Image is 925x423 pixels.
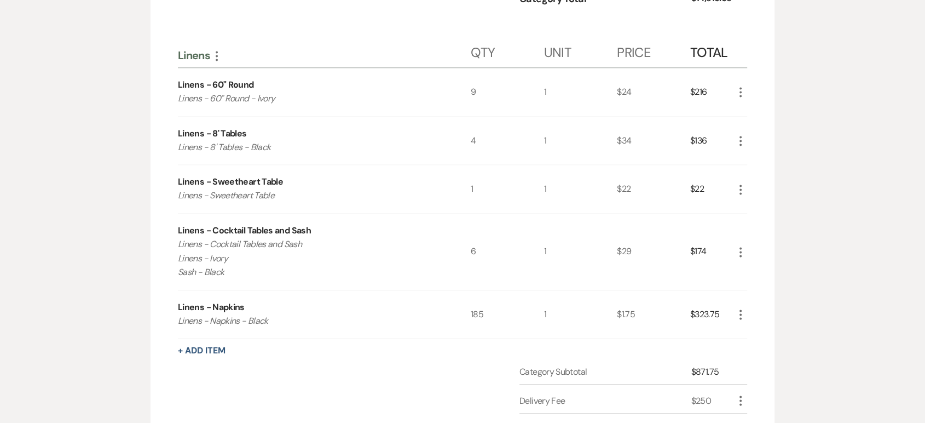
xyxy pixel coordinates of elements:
[471,165,544,213] div: 1
[617,214,690,290] div: $29
[691,365,734,379] div: $871.75
[178,346,226,355] button: + Add Item
[178,127,246,140] div: Linens - 8' Tables
[690,214,734,290] div: $174
[178,78,253,92] div: Linens - 60" Round
[544,290,617,339] div: 1
[544,34,617,67] div: Unit
[690,34,734,67] div: Total
[178,314,441,328] p: Linens - Napkins - Black
[178,175,283,188] div: Linens - Sweetheart Table
[544,214,617,290] div: 1
[617,165,690,213] div: $22
[471,214,544,290] div: 6
[471,290,544,339] div: 185
[178,92,441,106] p: Linens - 60" Round - Ivory
[178,48,471,62] div: Linens
[690,290,734,339] div: $323.75
[519,394,691,407] div: Delivery Fee
[690,117,734,165] div: $136
[544,68,617,116] div: 1
[617,290,690,339] div: $1.75
[617,117,690,165] div: $34
[617,68,690,116] div: $24
[690,165,734,213] div: $22
[178,188,441,203] p: Linens - Sweetheart Table
[178,224,311,237] div: Linens - Cocktail Tables and Sash
[471,68,544,116] div: 9
[519,365,691,379] div: Category Subtotal
[178,237,441,279] p: Linens - Cocktail Tables and Sash Linens - Ivory Sash - Black
[178,140,441,155] p: Linens - 8' Tables - Black
[471,34,544,67] div: Qty
[544,165,617,213] div: 1
[471,117,544,165] div: 4
[178,301,245,314] div: Linens - Napkins
[617,34,690,67] div: Price
[690,68,734,116] div: $216
[544,117,617,165] div: 1
[691,394,734,407] div: $250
